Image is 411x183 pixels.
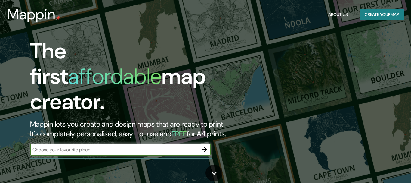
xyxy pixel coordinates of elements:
h2: Mappin lets you create and design maps that are ready to print. It's completely personalised, eas... [30,119,236,139]
h5: FREE [172,129,187,138]
h3: Mappin [7,6,56,23]
img: mappin-pin [56,16,60,21]
iframe: Help widget launcher [357,159,404,176]
input: Choose your favourite place [30,146,199,153]
h1: affordable [68,62,162,90]
h1: The first map creator. [30,39,236,119]
button: Create yourmap [360,9,404,20]
button: About Us [326,9,350,20]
